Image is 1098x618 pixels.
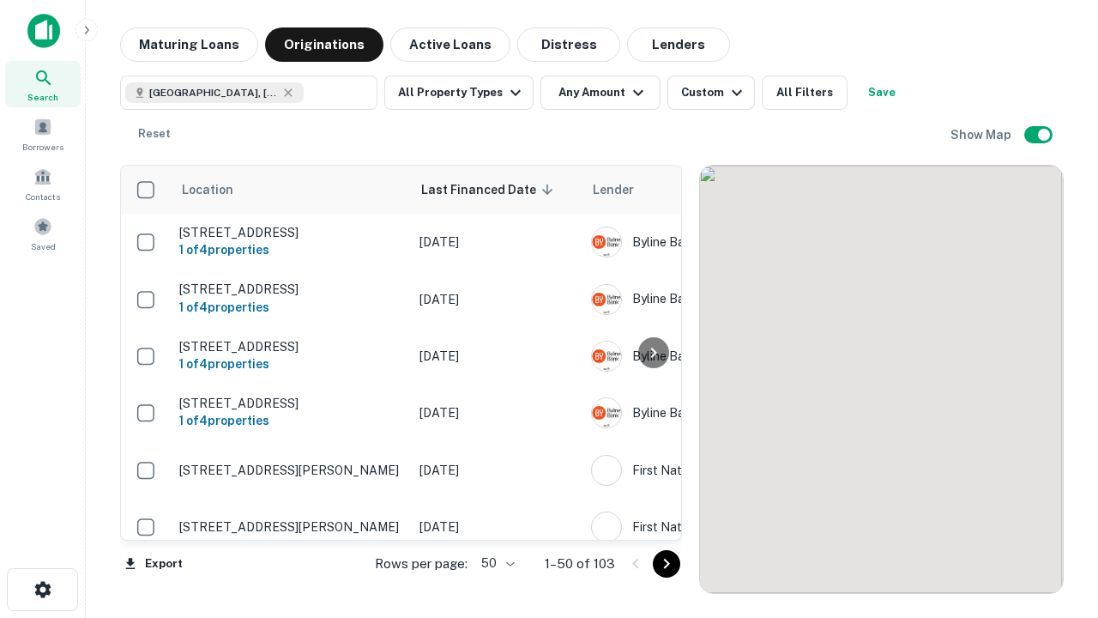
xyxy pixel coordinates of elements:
img: capitalize-icon.png [27,14,60,48]
p: [STREET_ADDRESS] [179,396,402,411]
a: Search [5,61,81,107]
button: Any Amount [540,76,661,110]
p: [DATE] [419,290,574,309]
button: Lenders [627,27,730,62]
p: [DATE] [419,518,574,536]
div: Byline Bank [591,284,848,315]
button: Reset [127,117,182,151]
button: Active Loans [390,27,510,62]
th: Location [171,166,411,214]
p: [STREET_ADDRESS] [179,339,402,354]
th: Last Financed Date [411,166,582,214]
p: [STREET_ADDRESS] [179,282,402,297]
button: Custom [667,76,755,110]
img: picture [592,285,621,314]
img: picture [592,456,621,485]
span: Saved [31,239,56,253]
p: [DATE] [419,233,574,251]
p: [STREET_ADDRESS] [179,225,402,240]
p: [DATE] [419,461,574,480]
div: First Nations Bank [591,512,848,542]
div: 0 0 [700,166,1063,593]
button: Go to next page [653,550,680,578]
div: Byline Bank [591,227,848,257]
div: First Nations Bank [591,455,848,486]
a: Saved [5,210,81,257]
button: Originations [265,27,383,62]
span: [GEOGRAPHIC_DATA], [GEOGRAPHIC_DATA] [149,85,278,100]
span: Search [27,90,58,104]
iframe: Chat Widget [1012,481,1098,563]
button: Distress [517,27,620,62]
button: All Property Types [384,76,534,110]
div: 50 [474,551,517,576]
img: picture [592,227,621,257]
span: Borrowers [22,140,63,154]
span: Last Financed Date [421,179,558,200]
h6: 1 of 4 properties [179,354,402,373]
a: Borrowers [5,111,81,157]
h6: 1 of 4 properties [179,298,402,317]
h6: Show Map [950,125,1014,144]
span: Lender [593,179,634,200]
button: Maturing Loans [120,27,258,62]
img: picture [592,398,621,427]
p: [STREET_ADDRESS][PERSON_NAME] [179,463,402,478]
div: Byline Bank [591,397,848,428]
h6: 1 of 4 properties [179,411,402,430]
a: Contacts [5,161,81,207]
div: Custom [681,82,747,103]
button: All Filters [762,76,848,110]
p: [DATE] [419,403,574,422]
div: Byline Bank [591,341,848,372]
h6: 1 of 4 properties [179,240,402,259]
span: Location [181,179,256,200]
img: picture [592,512,621,542]
button: Export [120,551,187,577]
p: 1–50 of 103 [545,554,615,574]
p: Rows per page: [375,554,468,574]
p: [STREET_ADDRESS][PERSON_NAME] [179,519,402,535]
p: [DATE] [419,347,574,366]
span: Contacts [26,190,60,203]
button: Save your search to get updates of matches that match your search criteria. [854,76,909,110]
th: Lender [582,166,857,214]
img: picture [592,342,621,371]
